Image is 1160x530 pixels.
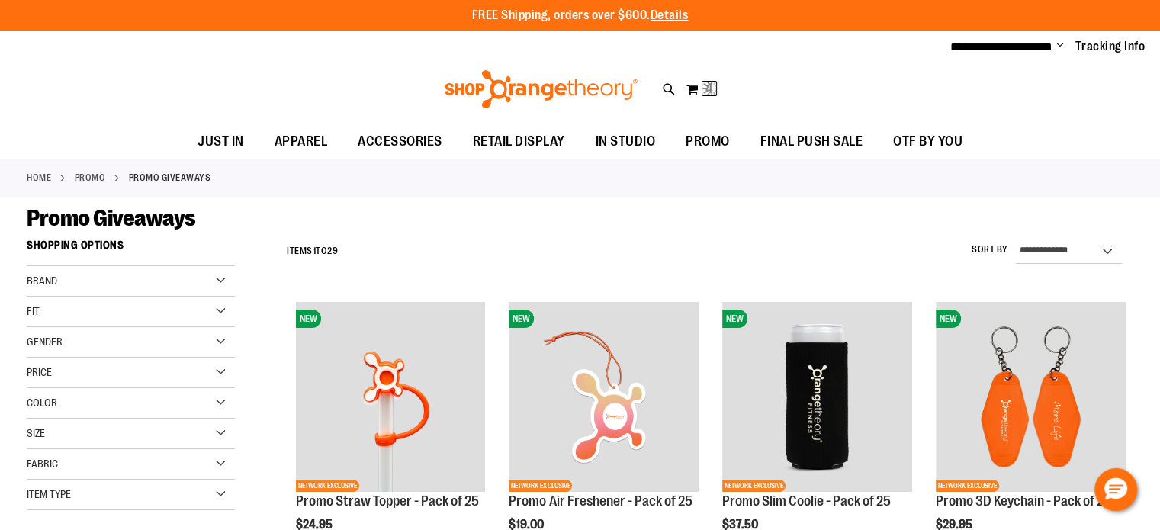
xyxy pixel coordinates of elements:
[296,310,321,328] span: NEW
[509,302,699,492] img: Promo Air Freshener - Pack of 25
[296,302,486,494] a: Promo Straw Topper - Pack of 25NEWNETWORK EXCLUSIVE
[722,310,747,328] span: NEW
[936,493,1111,509] a: Promo 3D Keychain - Pack of 25
[259,124,343,159] a: APPAREL
[327,246,338,256] span: 29
[936,302,1126,494] a: Promo 3D Keychain - Pack of 25NEWNETWORK EXCLUSIVE
[27,336,63,348] span: Gender
[27,275,57,287] span: Brand
[509,302,699,494] a: Promo Air Freshener - Pack of 25NEWNETWORK EXCLUSIVE
[198,124,244,159] span: JUST IN
[1075,38,1146,55] a: Tracking Info
[722,493,891,509] a: Promo Slim Coolie - Pack of 25
[878,124,978,159] a: OTF BY YOU
[458,124,580,159] a: RETAIL DISPLAY
[27,171,51,185] a: Home
[27,397,57,409] span: Color
[27,305,40,317] span: Fit
[936,480,999,492] span: NETWORK EXCLUSIVE
[442,70,640,108] img: Shop Orangetheory
[509,310,534,328] span: NEW
[27,366,52,378] span: Price
[722,480,786,492] span: NETWORK EXCLUSIVE
[27,205,196,231] span: Promo Giveaways
[472,7,689,24] p: FREE Shipping, orders over $600.
[296,480,359,492] span: NETWORK EXCLUSIVE
[936,302,1126,492] img: Promo 3D Keychain - Pack of 25
[296,302,486,492] img: Promo Straw Topper - Pack of 25
[1056,39,1064,54] button: Account menu
[182,124,259,159] a: JUST IN
[580,124,671,159] a: IN STUDIO
[342,124,458,159] a: ACCESSORIES
[27,427,45,439] span: Size
[313,246,317,256] span: 1
[287,239,338,263] h2: Items to
[702,79,721,98] img: Loading...
[760,124,863,159] span: FINAL PUSH SALE
[296,493,479,509] a: Promo Straw Topper - Pack of 25
[27,232,235,266] strong: Shopping Options
[129,171,211,185] strong: Promo Giveaways
[27,488,71,500] span: Item Type
[722,302,912,492] img: Promo Slim Coolie - Pack of 25
[893,124,962,159] span: OTF BY YOU
[722,302,912,494] a: Promo Slim Coolie - Pack of 25NEWNETWORK EXCLUSIVE
[686,124,730,159] span: PROMO
[596,124,656,159] span: IN STUDIO
[75,171,106,185] a: PROMO
[358,124,442,159] span: ACCESSORIES
[1094,468,1137,511] button: Hello, have a question? Let’s chat.
[972,243,1008,256] label: Sort By
[936,310,961,328] span: NEW
[670,124,745,159] a: PROMO
[509,480,572,492] span: NETWORK EXCLUSIVE
[275,124,328,159] span: APPAREL
[745,124,879,159] a: FINAL PUSH SALE
[473,124,565,159] span: RETAIL DISPLAY
[686,77,718,101] button: Loading...
[27,458,58,470] span: Fabric
[509,493,692,509] a: Promo Air Freshener - Pack of 25
[651,8,689,22] a: Details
